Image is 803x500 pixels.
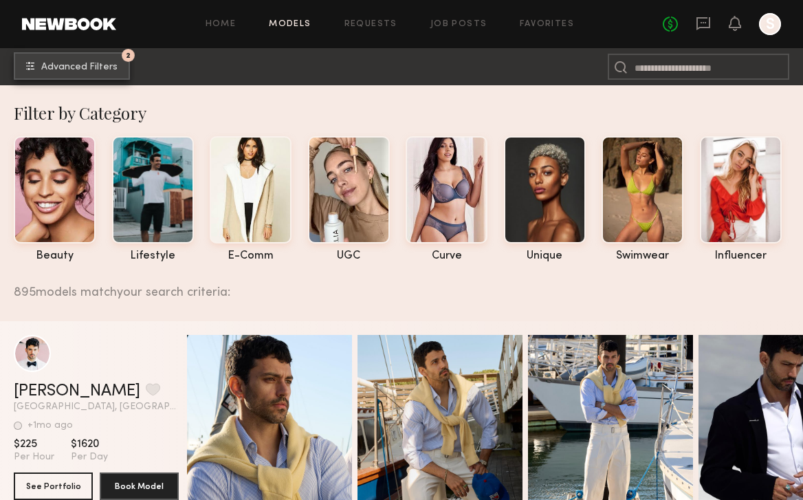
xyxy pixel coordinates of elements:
div: unique [504,250,586,262]
a: Requests [344,20,397,29]
span: Per Day [71,451,108,464]
div: beauty [14,250,96,262]
a: S [759,13,781,35]
button: See Portfolio [14,472,93,500]
div: curve [406,250,487,262]
span: Advanced Filters [41,63,118,72]
div: 895 models match your search criteria: [14,270,792,299]
a: Home [206,20,236,29]
div: e-comm [210,250,291,262]
div: influencer [700,250,782,262]
button: Book Model [100,472,179,500]
span: Per Hour [14,451,54,464]
a: Models [269,20,311,29]
button: 2Advanced Filters [14,52,130,80]
div: Filter by Category [14,102,803,124]
a: [PERSON_NAME] [14,383,140,400]
a: Job Posts [430,20,487,29]
div: lifestyle [112,250,194,262]
div: swimwear [602,250,683,262]
div: UGC [308,250,390,262]
span: $1620 [71,437,108,451]
span: [GEOGRAPHIC_DATA], [GEOGRAPHIC_DATA] [14,402,179,412]
span: $225 [14,437,54,451]
span: 2 [126,52,131,58]
div: +1mo ago [27,421,73,431]
a: Favorites [520,20,574,29]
